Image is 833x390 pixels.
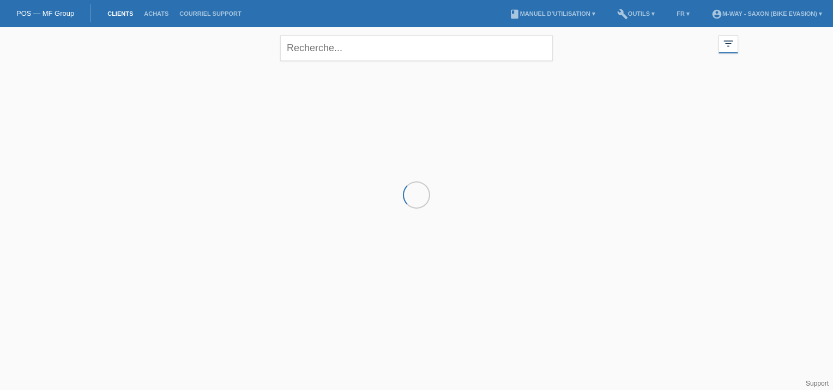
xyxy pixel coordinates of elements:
i: build [617,9,628,20]
i: account_circle [711,9,722,20]
a: account_circlem-way - Saxon (Bike Evasion) ▾ [706,10,828,17]
a: Courriel Support [174,10,246,17]
a: bookManuel d’utilisation ▾ [504,10,601,17]
a: Support [806,380,829,387]
a: Achats [138,10,174,17]
a: Clients [102,10,138,17]
a: FR ▾ [671,10,695,17]
a: buildOutils ▾ [612,10,660,17]
a: POS — MF Group [16,9,74,17]
i: filter_list [722,38,734,50]
input: Recherche... [280,35,553,61]
i: book [509,9,520,20]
